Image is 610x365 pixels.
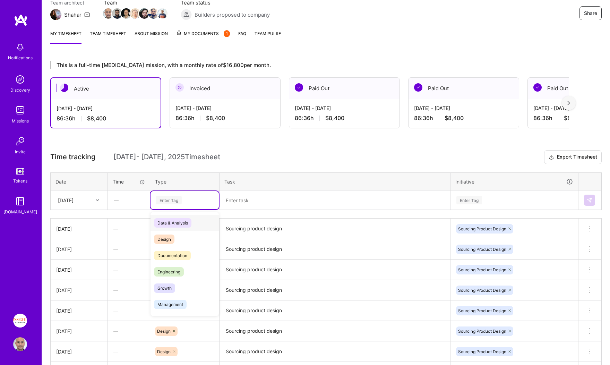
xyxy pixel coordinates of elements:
button: Share [579,6,602,20]
div: This is a full-time [MEDICAL_DATA] mission, with a monthly rate of $16,800 per month. [50,61,569,69]
span: [DATE] - [DATE] , 2025 Timesheet [113,153,220,161]
a: Team Member Avatar [149,8,158,19]
div: Discovery [10,86,30,94]
span: Data & Analysis [154,218,191,228]
div: Paid Out [409,78,519,99]
div: [DATE] [56,307,102,314]
a: Team Member Avatar [104,8,113,19]
span: $8,400 [87,115,106,122]
textarea: Sourcing product design [220,342,449,361]
a: User Avatar [11,337,29,351]
img: Submit [587,197,592,203]
div: [DATE] [58,196,74,204]
span: Share [584,10,597,17]
a: Insight Partners: Data & AI - Sourcing [11,314,29,328]
span: Design [157,349,171,354]
span: Builders proposed to company [195,11,270,18]
i: icon Download [549,154,554,161]
span: Sourcing Product Design [458,267,506,272]
img: teamwork [13,103,27,117]
img: Paid Out [295,83,303,92]
div: — [108,302,150,320]
span: Sourcing Product Design [458,226,506,231]
img: User Avatar [13,337,27,351]
img: Team Member Avatar [130,8,140,19]
img: logo [14,14,28,26]
a: FAQ [238,30,246,44]
a: Team Member Avatar [140,8,149,19]
img: Active [60,84,68,92]
a: Team Member Avatar [122,8,131,19]
span: Sourcing Product Design [458,308,506,313]
div: Shahar [64,11,81,18]
img: bell [13,40,27,54]
span: $8,400 [325,114,344,122]
div: Enter Tag [156,195,182,205]
div: 86:36 h [57,115,155,122]
img: Paid Out [533,83,542,92]
span: Documentation [154,251,191,260]
span: Design [154,235,174,244]
img: Invite [13,134,27,148]
img: Team Member Avatar [103,8,113,19]
a: Team Member Avatar [131,8,140,19]
img: Team Member Avatar [139,8,149,19]
div: 86:36 h [295,114,394,122]
textarea: Sourcing product design [220,301,449,320]
img: Team Architect [50,9,61,20]
div: [DATE] - [DATE] [414,104,513,112]
textarea: Sourcing product design [220,260,449,279]
div: [DATE] [56,266,102,273]
span: $8,400 [445,114,464,122]
a: Team Pulse [255,30,281,44]
a: Team Member Avatar [113,8,122,19]
textarea: Sourcing product design [220,322,449,341]
span: Design [157,329,171,334]
a: Team Member Avatar [158,8,167,19]
span: Engineering [154,267,184,277]
div: — [108,191,149,209]
span: $8,400 [564,114,583,122]
img: Team Member Avatar [112,8,122,19]
div: [DATE] [56,348,102,355]
div: [DATE] [56,328,102,335]
img: Team Member Avatar [121,8,131,19]
div: Paid Out [289,78,399,99]
div: [DATE] - [DATE] [295,104,394,112]
div: Active [51,78,161,99]
img: discovery [13,73,27,86]
img: Team Member Avatar [157,8,167,19]
a: About Mission [135,30,168,44]
span: $8,400 [206,114,225,122]
i: icon Mail [84,12,90,17]
span: Time tracking [50,153,95,161]
span: My Documents [176,30,230,37]
img: Paid Out [414,83,422,92]
div: — [108,240,150,258]
div: — [108,322,150,340]
th: Task [220,172,450,190]
div: Initiative [455,178,573,186]
img: Invoiced [175,83,184,92]
a: My timesheet [50,30,81,44]
span: Sourcing Product Design [458,349,506,354]
div: — [108,261,150,279]
div: [DATE] [56,246,102,253]
div: — [108,220,150,238]
span: Team Pulse [255,31,281,36]
div: Missions [12,117,29,125]
textarea: Sourcing product design [220,281,449,300]
th: Date [51,172,108,190]
img: Builders proposed to company [181,9,192,20]
a: Team timesheet [90,30,126,44]
div: [DOMAIN_NAME] [3,208,37,215]
div: [DATE] [56,287,102,294]
div: Invoiced [170,78,280,99]
img: Insight Partners: Data & AI - Sourcing [13,314,27,328]
div: Time [113,178,145,185]
div: Notifications [8,54,33,61]
span: Sourcing Product Design [458,247,506,252]
img: Team Member Avatar [148,8,158,19]
div: Tokens [13,177,27,185]
div: [DATE] - [DATE] [57,105,155,112]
